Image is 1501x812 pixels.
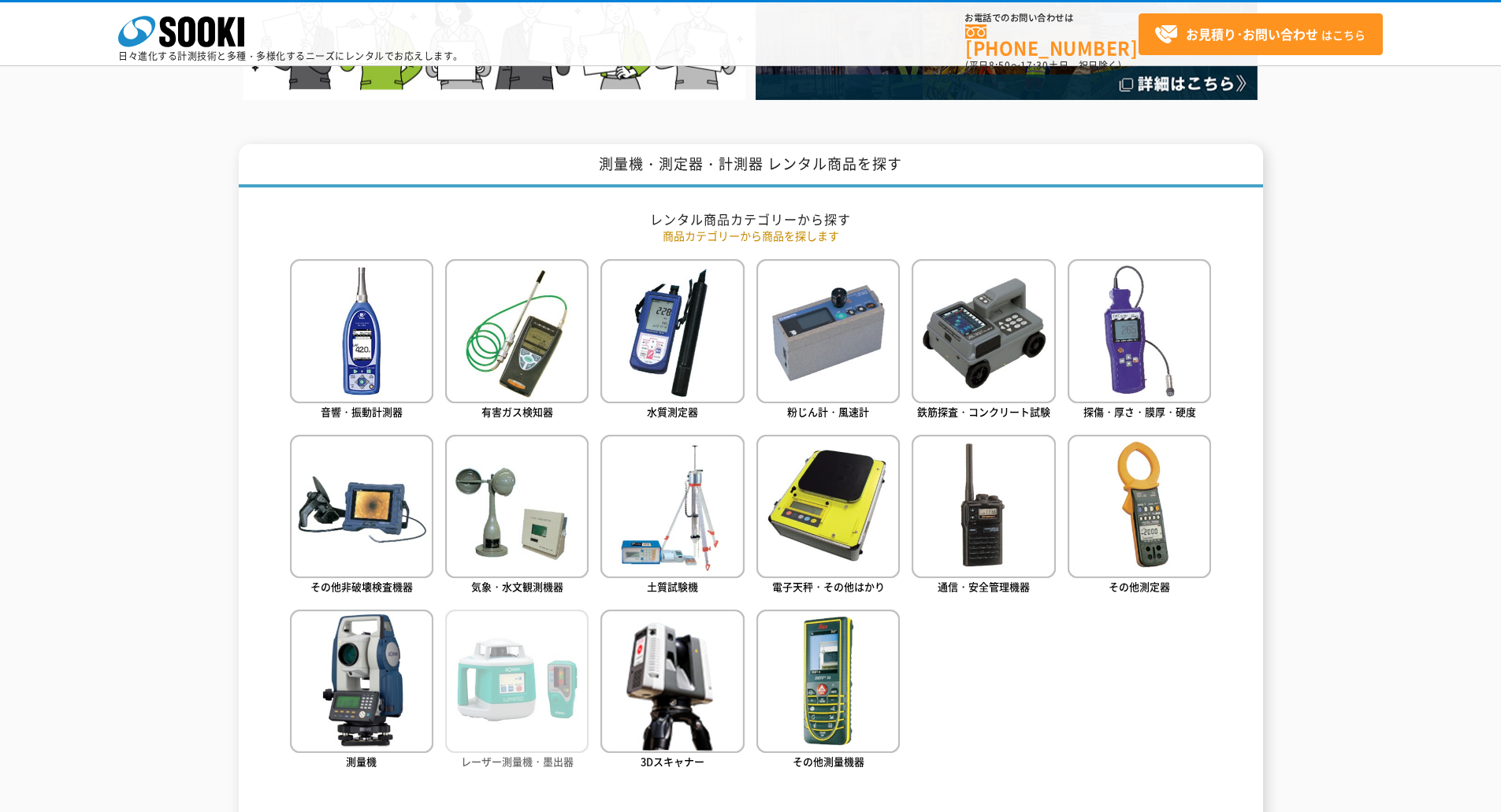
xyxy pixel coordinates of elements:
span: 通信・安全管理機器 [938,579,1030,594]
img: 通信・安全管理機器 [912,435,1055,578]
img: 探傷・厚さ・膜厚・硬度 [1068,259,1211,402]
img: 音響・振動計測器 [290,259,433,402]
a: その他測定器 [1068,435,1211,598]
img: 測量機 [290,610,433,753]
a: その他非破壊検査機器 [290,435,433,598]
img: その他測量機器 [756,610,900,753]
span: はこちら [1154,23,1365,46]
a: お見積り･お問い合わせはこちら [1139,13,1383,55]
img: 3Dスキャナー [600,610,744,753]
h2: レンタル商品カテゴリーから探す [290,211,1212,228]
img: その他非破壊検査機器 [290,435,433,578]
a: 探傷・厚さ・膜厚・硬度 [1068,259,1211,422]
img: 鉄筋探査・コンクリート試験 [912,259,1055,402]
a: 土質試験機 [600,435,744,598]
p: 商品カテゴリーから商品を探します [290,228,1212,244]
span: その他測定器 [1109,579,1170,594]
span: 17:30 [1020,58,1049,72]
span: 土質試験機 [647,579,698,594]
span: その他測量機器 [793,754,864,769]
a: レーザー測量機・墨出器 [445,610,589,773]
a: 気象・水文観測機器 [445,435,589,598]
a: [PHONE_NUMBER] [965,24,1139,57]
span: (平日 ～ 土日、祝日除く) [965,58,1121,72]
a: 通信・安全管理機器 [912,435,1055,598]
img: 有害ガス検知器 [445,259,589,402]
span: 8:50 [989,58,1011,72]
span: 電子天秤・その他はかり [772,579,885,594]
span: その他非破壊検査機器 [310,579,413,594]
span: 音響・振動計測器 [321,404,403,419]
span: 測量機 [346,754,377,769]
img: 電子天秤・その他はかり [756,435,900,578]
img: 気象・水文観測機器 [445,435,589,578]
a: 音響・振動計測器 [290,259,433,422]
span: レーザー測量機・墨出器 [461,754,574,769]
span: 3Dスキャナー [641,754,704,769]
img: 土質試験機 [600,435,744,578]
span: 鉄筋探査・コンクリート試験 [917,404,1050,419]
a: 水質測定器 [600,259,744,422]
a: その他測量機器 [756,610,900,773]
img: 粉じん計・風速計 [756,259,900,402]
img: レーザー測量機・墨出器 [445,610,589,753]
a: 粉じん計・風速計 [756,259,900,422]
span: 有害ガス検知器 [481,404,553,419]
p: 日々進化する計測技術と多種・多様化するニーズにレンタルでお応えします。 [118,51,463,61]
a: 電子天秤・その他はかり [756,435,900,598]
a: 3Dスキャナー [600,610,744,773]
span: 水質測定器 [647,404,698,419]
strong: お見積り･お問い合わせ [1186,24,1318,43]
a: 有害ガス検知器 [445,259,589,422]
img: その他測定器 [1068,435,1211,578]
img: 水質測定器 [600,259,744,402]
span: 気象・水文観測機器 [471,579,563,594]
a: 鉄筋探査・コンクリート試験 [912,259,1055,422]
span: 粉じん計・風速計 [787,404,869,419]
span: お電話でのお問い合わせは [965,13,1139,23]
h1: 測量機・測定器・計測器 レンタル商品を探す [239,144,1263,187]
a: 測量機 [290,610,433,773]
span: 探傷・厚さ・膜厚・硬度 [1083,404,1196,419]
